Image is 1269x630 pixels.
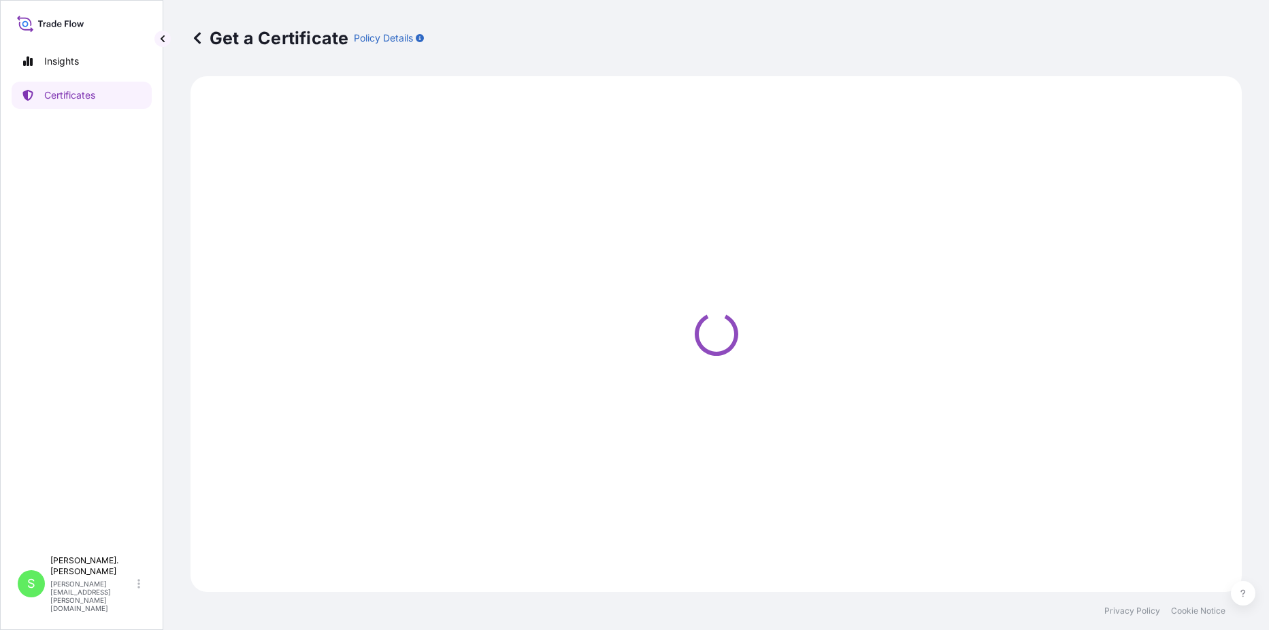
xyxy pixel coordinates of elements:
p: [PERSON_NAME]. [PERSON_NAME] [50,555,135,577]
p: Insights [44,54,79,68]
a: Certificates [12,82,152,109]
p: [PERSON_NAME][EMAIL_ADDRESS][PERSON_NAME][DOMAIN_NAME] [50,580,135,612]
p: Certificates [44,88,95,102]
p: Get a Certificate [191,27,348,49]
a: Cookie Notice [1171,606,1225,616]
a: Insights [12,48,152,75]
div: Loading [199,84,1234,584]
a: Privacy Policy [1104,606,1160,616]
p: Policy Details [354,31,413,45]
span: S [27,577,35,591]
